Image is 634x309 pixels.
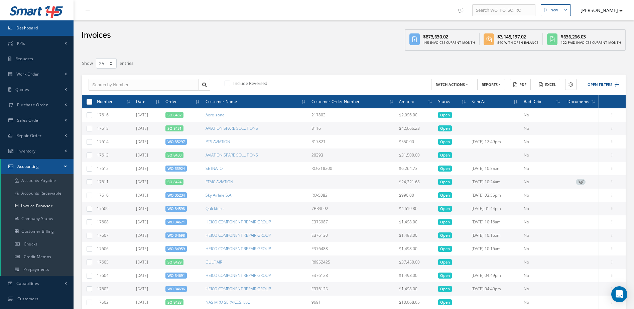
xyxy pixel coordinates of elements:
span: 17613 [97,152,109,158]
td: $1,498.00 [396,282,435,296]
input: Search by Number [89,79,199,91]
span: Open [438,259,452,265]
span: 17615 [97,125,109,131]
td: RO-218200 [309,162,396,175]
td: $6,264.73 [396,162,435,175]
span: Open [438,273,452,279]
button: PDF [510,79,531,91]
a: Checks [1,238,74,250]
td: No [521,296,563,309]
td: R6952425 [309,255,396,269]
span: 17607 [97,232,109,238]
td: [DATE] [133,296,163,309]
td: $42,666.23 [396,122,435,135]
a: SO 8428 [167,300,181,305]
span: Open [438,286,452,292]
td: No [521,215,563,229]
span: Purchase Order [17,102,48,108]
a: HEICO COMPONENT REPAIR GROUP [206,286,271,292]
a: Quickturn [206,206,224,211]
td: 217803 [309,108,396,122]
td: [DATE] 04:49pm [469,282,521,296]
button: New [541,4,571,16]
td: $1,498.00 [396,215,435,229]
td: No [521,122,563,135]
span: Inventory [17,148,36,154]
a: HEICO COMPONENT REPAIR GROUP [206,273,271,278]
span: Open [438,139,452,145]
label: entries [120,58,133,67]
a: WO 35297 [167,139,185,144]
td: $31,500.00 [396,148,435,162]
div: 145 Invoices Current Month [423,40,475,45]
h2: Invoices [82,30,111,40]
span: 17603 [97,286,109,292]
td: [DATE] 12:49pm [469,135,521,148]
span: Requests [15,56,33,62]
span: Open [438,219,452,225]
a: SETNA iO [206,166,223,171]
span: Repair Order [16,133,42,138]
td: 9691 [309,296,396,309]
td: [DATE] [133,242,163,255]
td: [DATE] 04:49pm [469,269,521,282]
a: WO 34598 [167,206,185,211]
span: 17609 [97,206,109,211]
td: [DATE] 01:44pm [469,202,521,215]
a: Company Status [1,212,74,225]
span: Customer Order Number [311,98,360,104]
td: No [521,255,563,269]
span: 17614 [97,139,109,144]
span: Prepayments [23,267,49,272]
span: Open [438,299,452,305]
td: [DATE] [133,122,163,135]
span: Open [438,206,452,212]
td: $4,619.80 [396,202,435,215]
a: Customer Billing [1,225,74,238]
span: Open [438,152,452,158]
span: Sent At [472,98,485,104]
span: Order [165,98,177,104]
span: Open [438,192,452,198]
div: $873,630.02 [423,33,475,40]
a: AVIATION SPARE SOLUTIONS [206,152,258,158]
a: WO 35234 [167,193,185,198]
span: Accounting [17,164,39,169]
td: $1,498.00 [396,229,435,242]
a: GULF AIR [206,259,222,265]
span: Customer Name [206,98,237,104]
span: Open [438,125,452,131]
div: Include Reversed [223,80,354,88]
a: WO 34698 [167,233,185,238]
a: WO 34671 [167,219,185,224]
td: [DATE] [133,282,163,296]
div: $636,266.03 [561,33,621,40]
span: Number [97,98,113,104]
span: Sales Order [17,117,40,123]
a: PTS AVIATION [206,139,230,144]
td: $10,668.65 [396,296,435,309]
td: [DATE] [133,148,163,162]
td: No [521,242,563,255]
td: [DATE] 10:16am [469,229,521,242]
td: No [521,108,563,122]
td: $1,498.00 [396,242,435,255]
td: 20393 [309,148,396,162]
td: [DATE] 03:55pm [469,189,521,202]
a: WO 34691 [167,273,185,278]
span: Open [438,166,452,172]
span: Open [438,179,452,185]
button: [PERSON_NAME] [574,4,623,17]
a: Accounts Payable [1,174,74,187]
span: 17606 [97,246,109,251]
td: No [521,175,563,189]
td: [DATE] [133,189,163,202]
button: REPORTS [477,79,505,91]
a: FTAIC AVIATION [206,179,233,185]
td: E376125 [309,282,396,296]
span: 17610 [97,192,109,198]
td: [DATE] 10:24am [469,175,521,189]
td: $37,450.00 [396,255,435,269]
td: $1,498.00 [396,269,435,282]
td: [DATE] 10:16am [469,215,521,229]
